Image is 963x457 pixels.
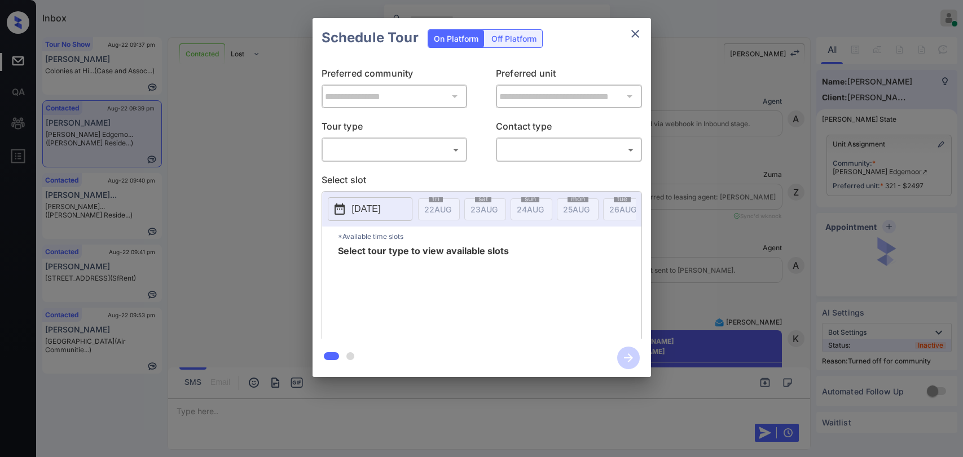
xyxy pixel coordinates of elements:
h2: Schedule Tour [313,18,428,57]
span: Select tour type to view available slots [338,246,509,336]
button: close [624,23,647,45]
div: Off Platform [486,30,542,47]
p: Preferred unit [496,66,642,85]
p: Contact type [496,119,642,137]
p: Select slot [322,173,642,191]
p: *Available time slots [338,227,641,246]
div: On Platform [428,30,484,47]
button: [DATE] [328,197,412,221]
p: Preferred community [322,66,468,85]
p: Tour type [322,119,468,137]
p: [DATE] [352,202,381,216]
